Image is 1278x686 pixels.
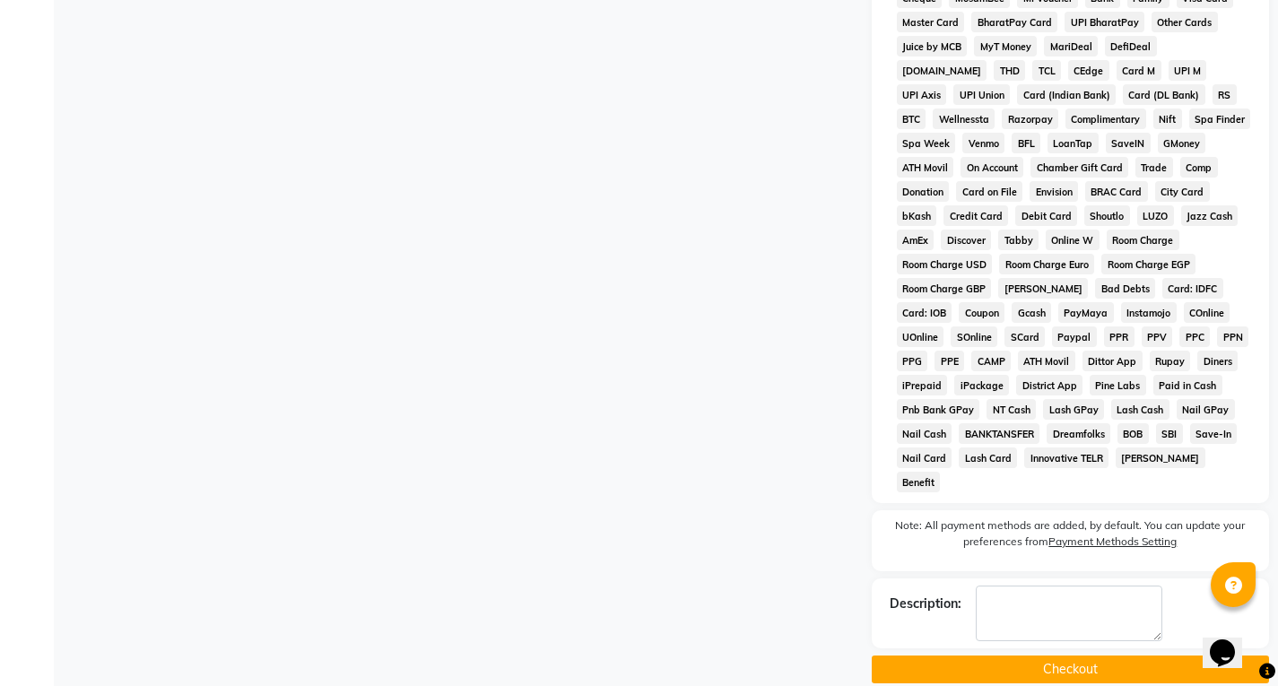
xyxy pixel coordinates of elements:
[897,133,956,153] span: Spa Week
[897,447,952,468] span: Nail Card
[1082,351,1143,371] span: Dittor App
[1189,109,1251,129] span: Spa Finder
[1052,326,1097,347] span: Paypal
[897,12,965,32] span: Master Card
[1213,84,1237,105] span: RS
[994,60,1025,81] span: THD
[1048,133,1099,153] span: LoanTap
[897,278,992,299] span: Room Charge GBP
[1155,181,1210,202] span: City Card
[897,205,937,226] span: bKash
[1116,447,1205,468] span: [PERSON_NAME]
[897,109,926,129] span: BTC
[1024,447,1108,468] span: Innovative TELR
[1162,278,1223,299] span: Card: IDFC
[998,230,1039,250] span: Tabby
[1012,133,1040,153] span: BFL
[1169,60,1207,81] span: UPI M
[987,399,1036,420] span: NT Cash
[1105,36,1157,56] span: DefiDeal
[971,351,1011,371] span: CAMP
[1030,181,1078,202] span: Envision
[1203,614,1260,668] iframe: chat widget
[1030,157,1128,178] span: Chamber Gift Card
[872,656,1269,683] button: Checkout
[1106,133,1151,153] span: SaveIN
[1156,423,1183,444] span: SBI
[1004,326,1045,347] span: SCard
[1117,60,1161,81] span: Card M
[1012,302,1051,323] span: Gcash
[1065,12,1144,32] span: UPI BharatPay
[1068,60,1109,81] span: CEdge
[953,84,1010,105] span: UPI Union
[971,12,1057,32] span: BharatPay Card
[1095,278,1155,299] span: Bad Debts
[897,326,944,347] span: UOnline
[1142,326,1173,347] span: PPV
[1153,109,1182,129] span: Nift
[1101,254,1195,274] span: Room Charge EGP
[1104,326,1135,347] span: PPR
[1177,399,1235,420] span: Nail GPay
[962,133,1004,153] span: Venmo
[1184,302,1230,323] span: COnline
[1107,230,1179,250] span: Room Charge
[1017,84,1116,105] span: Card (Indian Bank)
[1058,302,1114,323] span: PayMaya
[1044,36,1098,56] span: MariDeal
[1217,326,1248,347] span: PPN
[897,254,993,274] span: Room Charge USD
[897,181,950,202] span: Donation
[959,447,1017,468] span: Lash Card
[897,423,952,444] span: Nail Cash
[1179,326,1210,347] span: PPC
[1047,423,1110,444] span: Dreamfolks
[1090,375,1146,395] span: Pine Labs
[974,36,1037,56] span: MyT Money
[897,36,968,56] span: Juice by MCB
[1158,133,1206,153] span: GMoney
[1152,12,1218,32] span: Other Cards
[897,399,980,420] span: Pnb Bank GPay
[1018,351,1075,371] span: ATH Movil
[897,375,948,395] span: iPrepaid
[998,278,1088,299] span: [PERSON_NAME]
[1048,534,1177,550] label: Payment Methods Setting
[1065,109,1146,129] span: Complimentary
[890,517,1251,557] label: Note: All payment methods are added, by default. You can update your preferences from
[959,302,1004,323] span: Coupon
[1085,181,1148,202] span: BRAC Card
[1197,351,1238,371] span: Diners
[1181,205,1239,226] span: Jazz Cash
[1046,230,1100,250] span: Online W
[897,351,928,371] span: PPG
[1084,205,1130,226] span: Shoutlo
[1153,375,1222,395] span: Paid in Cash
[1180,157,1218,178] span: Comp
[999,254,1094,274] span: Room Charge Euro
[1150,351,1191,371] span: Rupay
[935,351,964,371] span: PPE
[933,109,995,129] span: Wellnessta
[897,302,952,323] span: Card: IOB
[897,84,947,105] span: UPI Axis
[951,326,997,347] span: SOnline
[961,157,1023,178] span: On Account
[1137,205,1174,226] span: LUZO
[1111,399,1169,420] span: Lash Cash
[1043,399,1104,420] span: Lash GPay
[1002,109,1058,129] span: Razorpay
[941,230,991,250] span: Discover
[1135,157,1173,178] span: Trade
[959,423,1039,444] span: BANKTANSFER
[1123,84,1205,105] span: Card (DL Bank)
[1121,302,1177,323] span: Instamojo
[897,157,954,178] span: ATH Movil
[1117,423,1149,444] span: BOB
[943,205,1008,226] span: Credit Card
[956,181,1022,202] span: Card on File
[897,60,987,81] span: [DOMAIN_NAME]
[1015,205,1077,226] span: Debit Card
[1032,60,1061,81] span: TCL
